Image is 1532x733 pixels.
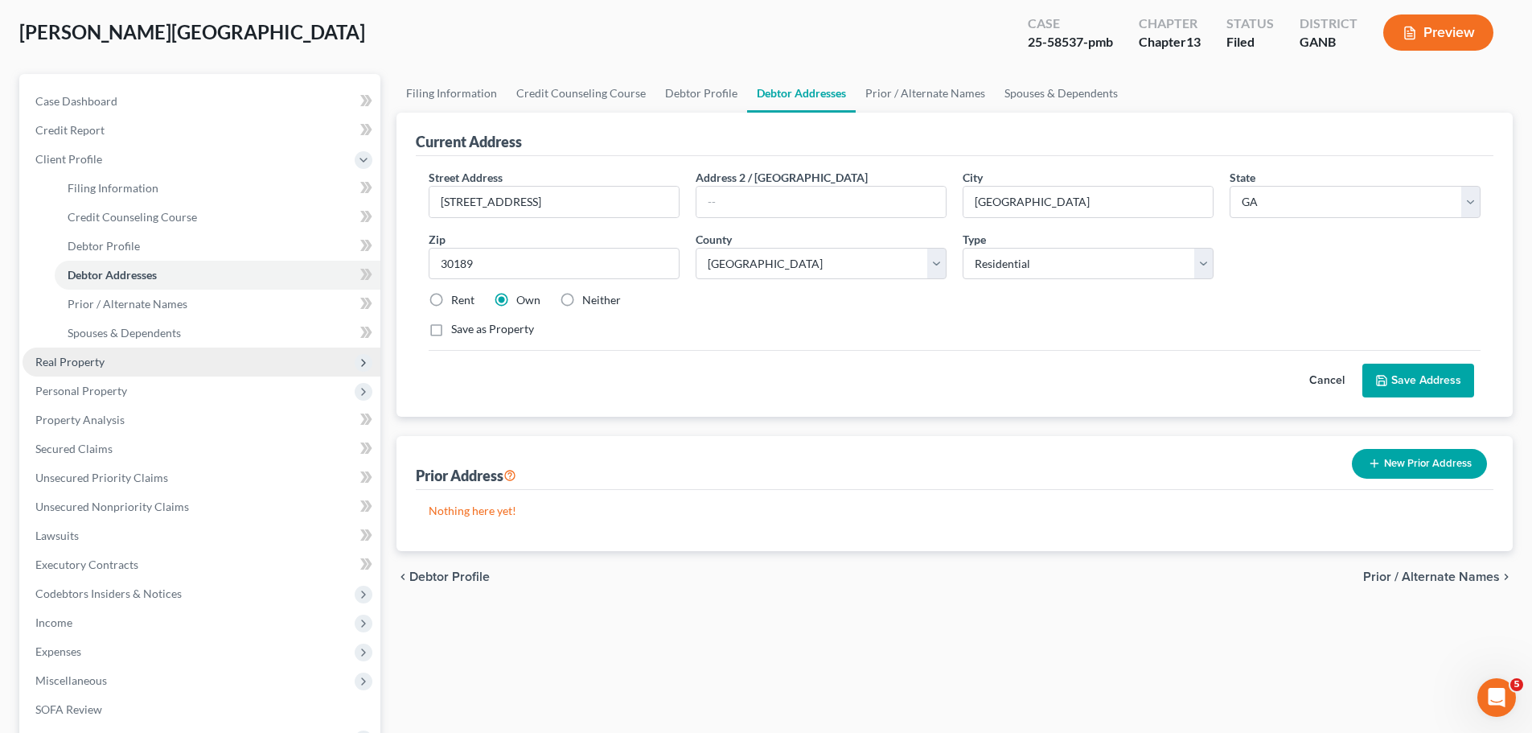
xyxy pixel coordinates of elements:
[856,74,995,113] a: Prior / Alternate Names
[35,529,79,542] span: Lawsuits
[451,321,534,337] label: Save as Property
[747,74,856,113] a: Debtor Addresses
[23,406,380,434] a: Property Analysis
[429,503,1481,519] p: Nothing here yet!
[68,268,157,282] span: Debtor Addresses
[995,74,1127,113] a: Spouses & Dependents
[68,239,140,253] span: Debtor Profile
[55,319,380,348] a: Spouses & Dependents
[582,292,621,308] label: Neither
[416,466,516,485] div: Prior Address
[1186,34,1201,49] span: 13
[68,326,181,340] span: Spouses & Dependents
[68,297,187,311] span: Prior / Alternate Names
[35,673,107,687] span: Miscellaneous
[451,292,474,308] label: Rent
[1300,14,1357,33] div: District
[35,384,127,397] span: Personal Property
[655,74,747,113] a: Debtor Profile
[68,181,158,195] span: Filing Information
[396,74,507,113] a: Filing Information
[1500,570,1513,583] i: chevron_right
[1292,364,1362,397] button: Cancel
[35,558,138,571] span: Executory Contracts
[23,492,380,521] a: Unsecured Nonpriority Claims
[23,116,380,145] a: Credit Report
[19,20,365,43] span: [PERSON_NAME][GEOGRAPHIC_DATA]
[1139,33,1201,51] div: Chapter
[55,232,380,261] a: Debtor Profile
[35,587,182,600] span: Codebtors Insiders & Notices
[429,187,679,217] input: Enter street address
[1363,570,1500,583] span: Prior / Alternate Names
[23,550,380,579] a: Executory Contracts
[396,570,490,583] button: chevron_left Debtor Profile
[516,292,540,308] label: Own
[23,463,380,492] a: Unsecured Priority Claims
[35,616,72,629] span: Income
[23,521,380,550] a: Lawsuits
[696,169,868,186] label: Address 2 / [GEOGRAPHIC_DATA]
[23,434,380,463] a: Secured Claims
[963,187,1213,217] input: Enter city...
[1230,171,1255,184] span: State
[1139,14,1201,33] div: Chapter
[23,87,380,116] a: Case Dashboard
[55,261,380,290] a: Debtor Addresses
[396,570,409,583] i: chevron_left
[1028,33,1113,51] div: 25-58537-pmb
[1362,364,1474,397] button: Save Address
[1352,449,1487,479] button: New Prior Address
[55,290,380,319] a: Prior / Alternate Names
[1226,33,1274,51] div: Filed
[35,644,81,658] span: Expenses
[55,203,380,232] a: Credit Counseling Course
[35,413,125,426] span: Property Analysis
[416,132,522,151] div: Current Address
[429,171,503,184] span: Street Address
[35,442,113,455] span: Secured Claims
[1383,14,1493,51] button: Preview
[23,695,380,724] a: SOFA Review
[507,74,655,113] a: Credit Counseling Course
[1363,570,1513,583] button: Prior / Alternate Names chevron_right
[1477,678,1516,717] iframe: Intercom live chat
[35,355,105,369] span: Real Property
[429,248,680,280] input: XXXXX
[68,210,197,224] span: Credit Counseling Course
[1226,14,1274,33] div: Status
[35,702,102,716] span: SOFA Review
[1028,14,1113,33] div: Case
[409,570,490,583] span: Debtor Profile
[429,233,446,246] span: Zip
[1300,33,1357,51] div: GANB
[35,500,189,513] span: Unsecured Nonpriority Claims
[696,233,732,246] span: County
[35,471,168,484] span: Unsecured Priority Claims
[35,123,105,137] span: Credit Report
[35,94,117,108] span: Case Dashboard
[696,187,946,217] input: --
[1510,678,1523,691] span: 5
[35,152,102,166] span: Client Profile
[55,174,380,203] a: Filing Information
[963,171,983,184] span: City
[963,231,986,248] label: Type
